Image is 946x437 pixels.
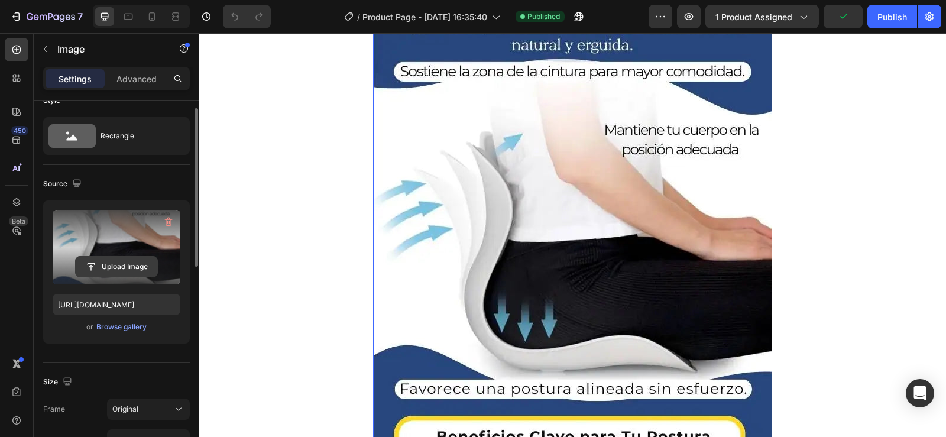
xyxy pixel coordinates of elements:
[96,321,147,333] button: Browse gallery
[527,11,560,22] span: Published
[43,95,60,106] div: Style
[116,73,157,85] p: Advanced
[43,374,74,390] div: Size
[43,404,65,415] label: Frame
[199,33,946,437] iframe: Design area
[75,256,158,277] button: Upload Image
[877,11,907,23] div: Publish
[96,322,147,332] div: Browse gallery
[107,399,190,420] button: Original
[43,176,84,192] div: Source
[101,122,173,150] div: Rectangle
[11,126,28,135] div: 450
[357,11,360,23] span: /
[906,379,934,407] div: Open Intercom Messenger
[705,5,819,28] button: 1 product assigned
[77,9,83,24] p: 7
[715,11,792,23] span: 1 product assigned
[5,5,88,28] button: 7
[223,5,271,28] div: Undo/Redo
[112,404,138,415] span: Original
[9,216,28,226] div: Beta
[59,73,92,85] p: Settings
[57,42,158,56] p: Image
[53,294,180,315] input: https://example.com/image.jpg
[867,5,917,28] button: Publish
[362,11,487,23] span: Product Page - [DATE] 16:35:40
[86,320,93,334] span: or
